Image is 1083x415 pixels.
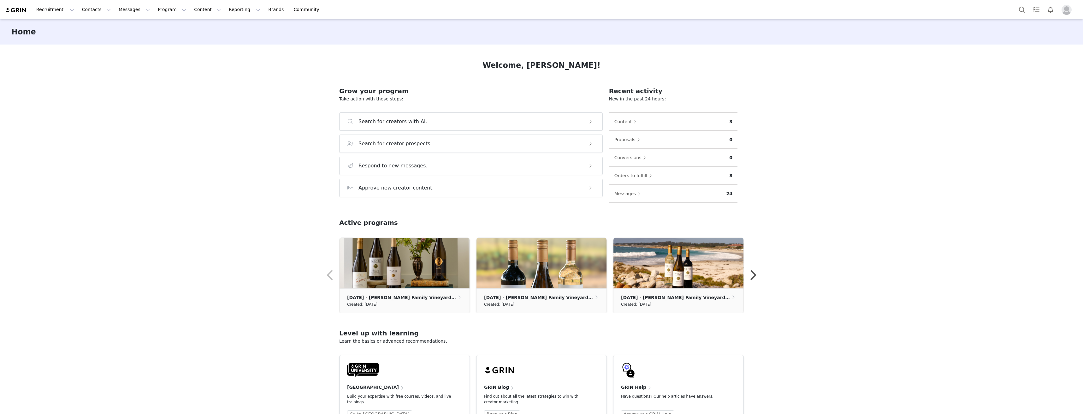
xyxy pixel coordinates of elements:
[339,328,744,338] h2: Level up with learning
[729,172,732,179] p: 8
[621,394,726,399] p: Have questions? Our help articles have answers.
[358,184,434,192] h3: Approve new creator content.
[347,301,377,308] small: Created: [DATE]
[347,384,399,391] h4: [GEOGRAPHIC_DATA]
[726,190,732,197] p: 24
[339,157,603,175] button: Respond to new messages.
[1044,3,1057,17] button: Notifications
[11,26,36,38] h3: Home
[115,3,154,17] button: Messages
[614,153,649,163] button: Conversions
[621,363,636,378] img: GRIN-help-icon.svg
[1015,3,1029,17] button: Search
[340,238,470,288] img: ed53ec4f-9299-4725-a7d6-4e7d6dbcbbfd.jpg
[484,394,589,405] p: Find out about all the latest strategies to win with creator marketing.
[358,162,428,170] h3: Respond to new messages.
[614,135,643,145] button: Proposals
[339,135,603,153] button: Search for creator prospects.
[614,171,655,181] button: Orders to fulfill
[609,96,737,102] p: New in the past 24 hours:
[339,96,603,102] p: Take action with these steps:
[1029,3,1043,17] a: Tasks
[484,384,509,391] h4: GRIN Blog
[339,112,603,131] button: Search for creators with AI.
[347,394,452,405] p: Build your expertise with free courses, videos, and live trainings.
[358,140,432,147] h3: Search for creator prospects.
[729,118,732,125] p: 3
[358,118,427,125] h3: Search for creators with AI.
[621,294,731,301] p: [DATE] - [PERSON_NAME] Family Vineyards Activation
[609,86,737,96] h2: Recent activity
[613,238,743,288] img: 6cbdf4a8-c53f-4074-98d8-afd9b3368620.jpg
[614,189,644,199] button: Messages
[729,154,732,161] p: 0
[339,179,603,197] button: Approve new creator content.
[1062,5,1072,15] img: placeholder-profile.jpg
[154,3,190,17] button: Program
[5,7,27,13] img: grin logo
[482,60,601,71] h1: Welcome, [PERSON_NAME]!
[484,363,516,378] img: grin-logo-black.svg
[225,3,264,17] button: Reporting
[264,3,289,17] a: Brands
[614,117,640,127] button: Content
[484,301,514,308] small: Created: [DATE]
[78,3,115,17] button: Contacts
[476,238,607,288] img: 624e2fe1-56c2-46a4-90ac-d41dc6408446.jpg
[339,218,398,227] h2: Active programs
[621,384,646,391] h4: GRIN Help
[1058,5,1078,15] button: Profile
[347,294,457,301] p: [DATE] - [PERSON_NAME] Family Vineyards Activation
[290,3,326,17] a: Community
[33,3,78,17] button: Recruitment
[347,363,379,378] img: GRIN-University-Logo-Black.svg
[190,3,225,17] button: Content
[484,294,594,301] p: [DATE] - [PERSON_NAME] Family Vineyards Activation
[729,136,732,143] p: 0
[339,338,744,345] p: Learn the basics or advanced recommendations.
[339,86,603,96] h2: Grow your program
[621,301,651,308] small: Created: [DATE]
